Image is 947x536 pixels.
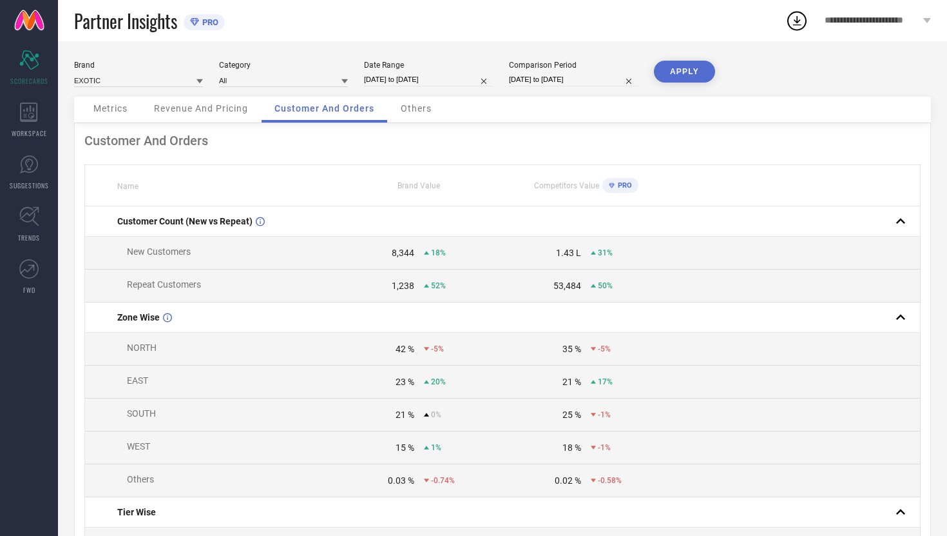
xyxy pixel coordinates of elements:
span: Revenue And Pricing [154,103,248,114]
span: 17% [598,377,613,386]
div: Date Range [364,61,493,70]
span: SOUTH [127,408,156,419]
span: Name [117,182,139,191]
span: Others [127,474,154,484]
span: Repeat Customers [127,279,201,290]
span: 31% [598,248,613,257]
span: PRO [199,17,218,27]
span: New Customers [127,246,191,257]
div: 0.02 % [555,475,581,486]
span: 1% [431,443,441,452]
span: -5% [431,344,444,353]
div: 1,238 [392,281,414,291]
div: 8,344 [392,248,414,258]
div: 21 % [562,377,581,387]
span: 18% [431,248,446,257]
div: Comparison Period [509,61,638,70]
span: WORKSPACE [12,128,47,138]
span: TRENDS [18,233,40,243]
div: 42 % [396,344,414,354]
span: Metrics [93,103,128,114]
span: FWD [23,285,35,295]
span: 52% [431,281,446,290]
span: -1% [598,443,611,452]
span: Customer And Orders [274,103,374,114]
span: Competitors Value [534,181,599,190]
span: Partner Insights [74,8,177,34]
span: -1% [598,410,611,419]
div: Customer And Orders [84,133,921,148]
div: 23 % [396,377,414,387]
div: 53,484 [553,281,581,291]
span: 50% [598,281,613,290]
span: PRO [615,181,632,190]
span: Tier Wise [117,507,156,517]
span: SUGGESTIONS [10,181,49,190]
div: 35 % [562,344,581,354]
input: Select date range [364,73,493,86]
div: 0.03 % [388,475,414,486]
span: Customer Count (New vs Repeat) [117,216,253,226]
span: 20% [431,377,446,386]
div: 1.43 L [556,248,581,258]
div: 21 % [396,410,414,420]
span: Others [401,103,432,114]
div: 18 % [562,442,581,453]
button: APPLY [654,61,715,83]
span: Zone Wise [117,312,160,323]
span: -0.74% [431,476,455,485]
span: SCORECARDS [10,76,48,86]
input: Select comparison period [509,73,638,86]
div: Open download list [785,9,808,32]
span: 0% [431,410,441,419]
div: 25 % [562,410,581,420]
div: Brand [74,61,203,70]
span: Brand Value [397,181,440,190]
span: EAST [127,375,148,386]
div: 15 % [396,442,414,453]
span: -0.58% [598,476,622,485]
div: Category [219,61,348,70]
span: WEST [127,441,150,452]
span: NORTH [127,342,157,353]
span: -5% [598,344,611,353]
